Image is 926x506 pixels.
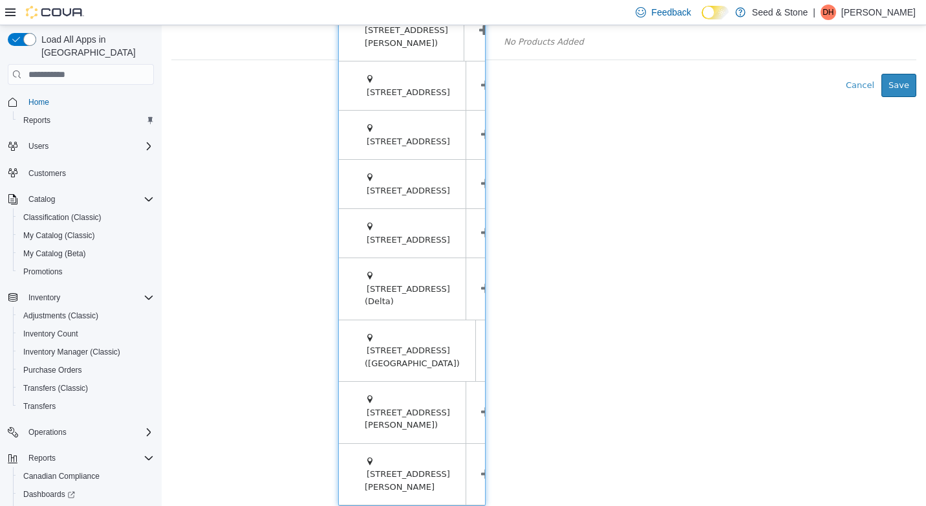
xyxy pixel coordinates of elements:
[23,248,86,259] span: My Catalog (Beta)
[23,471,100,481] span: Canadian Compliance
[203,259,288,281] span: [STREET_ADDRESS] (Delta)
[18,399,154,414] span: Transfers
[13,467,159,485] button: Canadian Compliance
[23,489,75,500] span: Dashboards
[18,380,154,396] span: Transfers (Classic)
[28,141,48,151] span: Users
[203,382,288,405] span: [STREET_ADDRESS][PERSON_NAME])
[13,263,159,281] button: Promotions
[23,290,154,305] span: Inventory
[13,208,159,226] button: Classification (Classic)
[23,290,65,305] button: Inventory
[720,49,755,72] button: Save
[18,344,125,360] a: Inventory Manager (Classic)
[13,361,159,379] button: Purchase Orders
[205,111,288,121] span: [STREET_ADDRESS]
[18,362,154,378] span: Purchase Orders
[23,230,95,241] span: My Catalog (Classic)
[18,380,93,396] a: Transfers (Classic)
[821,5,836,20] div: Doug Hart
[702,19,702,20] span: Dark Mode
[18,210,107,225] a: Classification (Classic)
[28,453,56,463] span: Reports
[205,210,288,219] span: [STREET_ADDRESS]
[23,424,72,440] button: Operations
[23,383,88,393] span: Transfers (Classic)
[18,362,87,378] a: Purchase Orders
[18,113,56,128] a: Reports
[13,397,159,415] button: Transfers
[13,245,159,263] button: My Catalog (Beta)
[3,289,159,307] button: Inventory
[23,212,102,223] span: Classification (Classic)
[23,450,154,466] span: Reports
[702,6,729,19] input: Dark Mode
[28,292,60,303] span: Inventory
[23,329,78,339] span: Inventory Count
[23,311,98,321] span: Adjustments (Classic)
[841,5,916,20] p: [PERSON_NAME]
[23,192,154,207] span: Catalog
[28,194,55,204] span: Catalog
[23,164,154,181] span: Customers
[205,160,288,170] span: [STREET_ADDRESS]
[23,94,154,110] span: Home
[23,94,54,110] a: Home
[18,246,154,261] span: My Catalog (Beta)
[3,163,159,182] button: Customers
[23,115,50,126] span: Reports
[3,423,159,441] button: Operations
[18,228,100,243] a: My Catalog (Classic)
[18,487,80,502] a: Dashboards
[36,33,154,59] span: Load All Apps in [GEOGRAPHIC_DATA]
[18,468,105,484] a: Canadian Compliance
[18,399,61,414] a: Transfers
[23,450,61,466] button: Reports
[3,190,159,208] button: Catalog
[18,246,91,261] a: My Catalog (Beta)
[18,7,746,27] div: No Products Added
[3,93,159,111] button: Home
[18,344,154,360] span: Inventory Manager (Classic)
[23,138,54,154] button: Users
[651,6,691,19] span: Feedback
[28,97,49,107] span: Home
[23,347,120,357] span: Inventory Manager (Classic)
[823,5,834,20] span: DH
[13,226,159,245] button: My Catalog (Classic)
[18,264,68,280] a: Promotions
[23,138,154,154] span: Users
[26,6,84,19] img: Cova
[23,365,82,375] span: Purchase Orders
[13,111,159,129] button: Reports
[752,5,808,20] p: Seed & Stone
[13,485,159,503] a: Dashboards
[3,449,159,467] button: Reports
[28,168,66,179] span: Customers
[18,308,103,324] a: Adjustments (Classic)
[18,308,154,324] span: Adjustments (Classic)
[23,424,154,440] span: Operations
[13,325,159,343] button: Inventory Count
[205,62,288,72] span: [STREET_ADDRESS]
[813,5,815,20] p: |
[18,210,154,225] span: Classification (Classic)
[18,326,83,342] a: Inventory Count
[18,326,154,342] span: Inventory Count
[23,267,63,277] span: Promotions
[3,137,159,155] button: Users
[18,487,154,502] span: Dashboards
[203,320,298,343] span: [STREET_ADDRESS] ([GEOGRAPHIC_DATA])
[18,228,154,243] span: My Catalog (Classic)
[13,343,159,361] button: Inventory Manager (Classic)
[23,192,60,207] button: Catalog
[18,468,154,484] span: Canadian Compliance
[23,166,71,181] a: Customers
[23,401,56,412] span: Transfers
[677,49,720,72] button: Cancel
[13,307,159,325] button: Adjustments (Classic)
[18,113,154,128] span: Reports
[203,444,288,467] span: [STREET_ADDRESS][PERSON_NAME]
[18,264,154,280] span: Promotions
[13,379,159,397] button: Transfers (Classic)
